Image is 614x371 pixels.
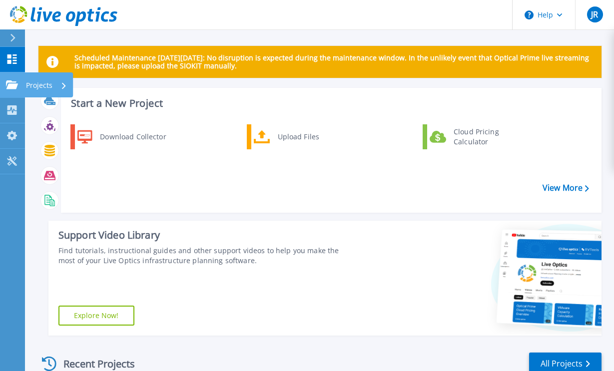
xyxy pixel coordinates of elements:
div: Download Collector [95,127,170,147]
a: View More [543,183,589,193]
span: JR [591,10,598,18]
div: Find tutorials, instructional guides and other support videos to help you make the most of your L... [58,246,346,266]
a: Cloud Pricing Calculator [423,124,525,149]
div: Cloud Pricing Calculator [449,127,523,147]
a: Download Collector [70,124,173,149]
a: Explore Now! [58,306,134,326]
p: Scheduled Maintenance [DATE][DATE]: No disruption is expected during the maintenance window. In t... [74,54,594,70]
h3: Start a New Project [71,98,589,109]
div: Support Video Library [58,229,346,242]
p: Projects [26,72,52,98]
a: Upload Files [247,124,349,149]
div: Upload Files [273,127,347,147]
